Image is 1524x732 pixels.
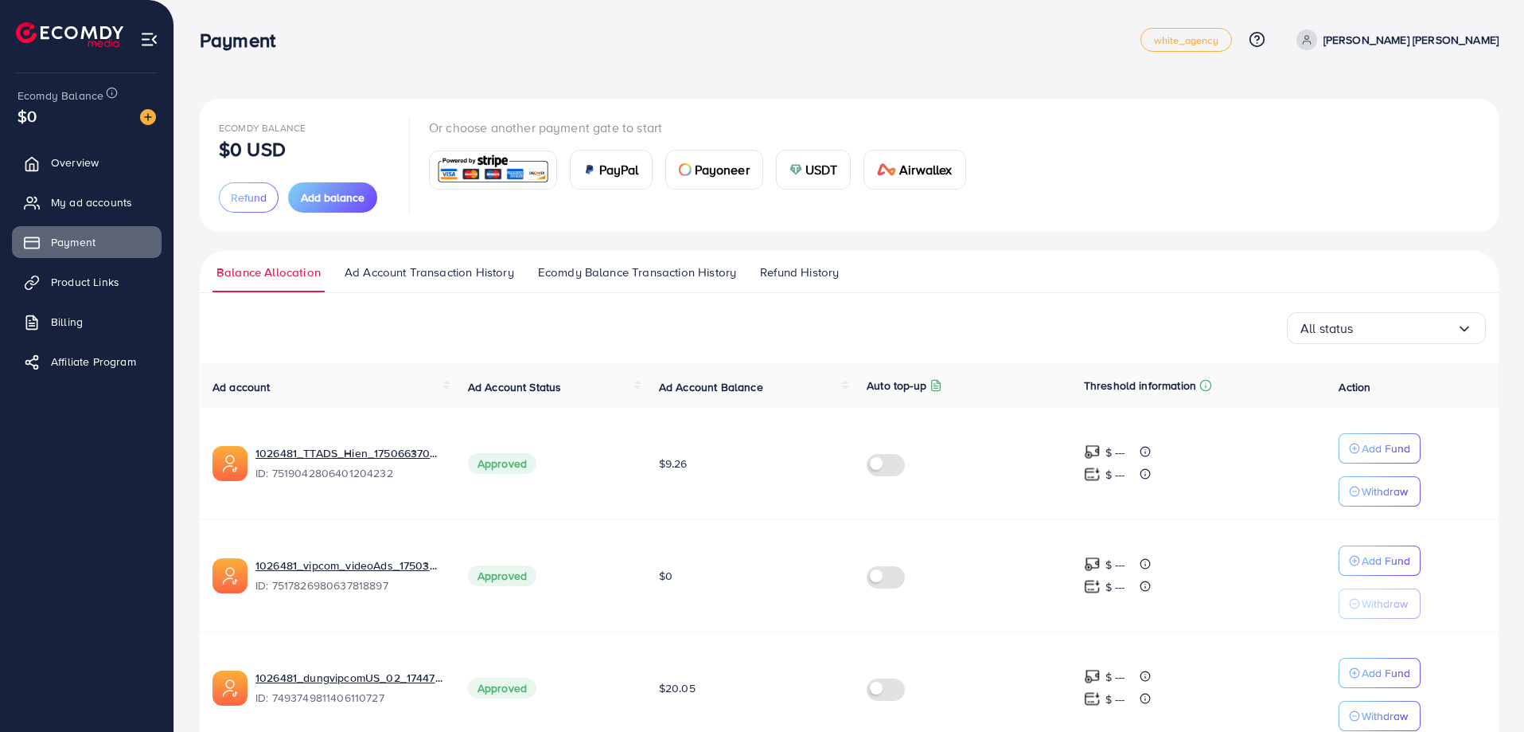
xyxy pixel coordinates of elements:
[1084,466,1101,483] img: top-up amount
[288,182,377,213] button: Add balance
[1362,663,1410,683] p: Add Fund
[18,88,103,104] span: Ecomdy Balance
[51,274,119,290] span: Product Links
[695,160,750,179] span: Payoneer
[255,558,442,594] div: <span class='underline'>1026481_vipcom_videoAds_1750380509111</span></br>7517826980637818897
[255,558,442,573] a: 1026481_vipcom_videoAds_1750380509111
[1084,668,1101,685] img: top-up amount
[255,690,442,706] span: ID: 7493749811406110727
[1105,667,1125,687] p: $ ---
[1362,551,1410,570] p: Add Fund
[1084,376,1196,395] p: Threshold information
[1339,589,1421,619] button: Withdraw
[1354,316,1456,341] input: Search for option
[51,194,132,210] span: My ad accounts
[1084,578,1101,595] img: top-up amount
[899,160,952,179] span: Airwallex
[570,150,653,190] a: cardPayPal
[1084,556,1101,573] img: top-up amount
[1323,30,1499,49] p: [PERSON_NAME] [PERSON_NAME]
[140,109,156,125] img: image
[231,190,267,206] span: Refund
[867,376,926,395] p: Auto top-up
[255,445,442,482] div: <span class='underline'>1026481_TTADS_Hien_1750663705167</span></br>7519042806401204232
[1290,29,1499,50] a: [PERSON_NAME] [PERSON_NAME]
[255,670,442,707] div: <span class='underline'>1026481_dungvipcomUS_02_1744774713900</span></br>7493749811406110727
[1084,444,1101,460] img: top-up amount
[51,354,136,370] span: Affiliate Program
[255,465,442,481] span: ID: 7519042806401204232
[12,266,162,298] a: Product Links
[1105,443,1125,462] p: $ ---
[1362,707,1408,726] p: Withdraw
[468,566,536,586] span: Approved
[659,680,696,696] span: $20.05
[776,150,852,190] a: cardUSDT
[679,163,692,176] img: card
[1339,701,1421,731] button: Withdraw
[1105,690,1125,709] p: $ ---
[200,29,288,52] h3: Payment
[805,160,838,179] span: USDT
[1287,312,1486,344] div: Search for option
[863,150,965,190] a: cardAirwallex
[51,314,83,330] span: Billing
[12,306,162,338] a: Billing
[12,147,162,178] a: Overview
[255,445,442,461] a: 1026481_TTADS_Hien_1750663705167
[1339,433,1421,464] button: Add Fund
[301,190,364,206] span: Add balance
[789,163,802,176] img: card
[219,182,279,213] button: Refund
[599,160,639,179] span: PayPal
[18,104,37,127] span: $0
[51,234,95,250] span: Payment
[665,150,763,190] a: cardPayoneer
[1140,28,1232,52] a: white_agency
[212,558,248,593] img: ic-ads-acc.e4c84228.svg
[1339,658,1421,688] button: Add Fund
[216,264,321,281] span: Balance Allocation
[1105,577,1125,597] p: $ ---
[1362,439,1410,458] p: Add Fund
[468,453,536,474] span: Approved
[255,670,442,686] a: 1026481_dungvipcomUS_02_1744774713900
[429,118,979,137] p: Or choose another payment gate to start
[538,264,736,281] span: Ecomdy Balance Transaction History
[140,30,158,49] img: menu
[1456,660,1512,720] iframe: Chat
[1105,465,1125,484] p: $ ---
[219,139,286,159] p: $0 USD
[1339,546,1421,576] button: Add Fund
[212,446,248,481] img: ic-ads-acc.e4c84228.svg
[212,379,271,395] span: Ad account
[1339,476,1421,507] button: Withdraw
[212,671,248,706] img: ic-ads-acc.e4c84228.svg
[435,153,552,187] img: card
[468,379,562,395] span: Ad Account Status
[51,155,99,170] span: Overview
[659,568,672,584] span: $0
[877,163,896,176] img: card
[12,346,162,378] a: Affiliate Program
[12,186,162,218] a: My ad accounts
[219,121,306,135] span: Ecomdy Balance
[16,22,123,47] img: logo
[1105,555,1125,574] p: $ ---
[1339,379,1370,395] span: Action
[1362,482,1408,501] p: Withdraw
[468,678,536,699] span: Approved
[429,151,557,190] a: card
[1300,316,1354,341] span: All status
[255,577,442,593] span: ID: 7517826980637818897
[1084,691,1101,707] img: top-up amount
[1154,35,1218,45] span: white_agency
[12,226,162,258] a: Payment
[1362,594,1408,613] p: Withdraw
[659,456,688,472] span: $9.26
[760,264,839,281] span: Refund History
[345,264,514,281] span: Ad Account Transaction History
[659,379,763,395] span: Ad Account Balance
[583,163,596,176] img: card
